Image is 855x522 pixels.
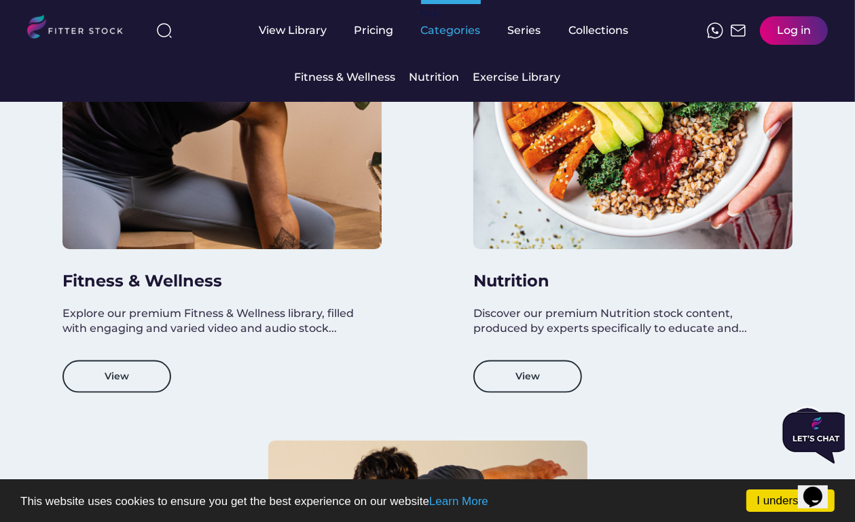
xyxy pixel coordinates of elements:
[798,468,841,508] iframe: chat widget
[707,22,723,39] img: meteor-icons_whatsapp%20%281%29.svg
[473,360,582,393] button: View
[569,23,629,38] div: Collections
[508,23,542,38] div: Series
[421,23,481,38] div: Categories
[62,360,171,393] button: View
[62,269,361,293] h3: Fitness & Wellness
[473,70,561,85] div: Exercise Library
[156,22,172,39] img: search-normal%203.svg
[27,15,134,43] img: LOGO.svg
[421,7,439,20] div: fvck
[5,5,73,57] img: Chat attention grabber
[429,495,488,508] a: Learn More
[259,23,327,38] div: View Library
[473,269,772,293] h3: Nutrition
[473,306,772,337] div: Discover our premium Nutrition stock content, produced by experts specifically to educate and...
[354,23,394,38] div: Pricing
[777,23,811,38] div: Log in
[62,306,361,337] div: Explore our premium Fitness & Wellness library, filled with engaging and varied video and audio s...
[295,70,396,85] div: Fitness & Wellness
[410,70,460,85] div: Nutrition
[20,496,835,507] p: This website uses cookies to ensure you get the best experience on our website
[777,407,845,469] iframe: chat widget
[746,489,835,512] a: I understand!
[730,22,746,39] img: Frame%2051.svg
